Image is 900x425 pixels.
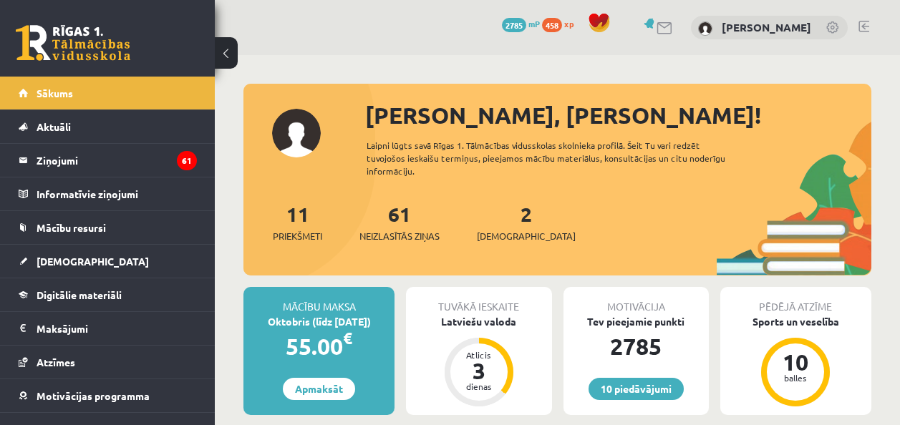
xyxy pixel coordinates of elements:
span: [DEMOGRAPHIC_DATA] [37,255,149,268]
span: [DEMOGRAPHIC_DATA] [477,229,576,243]
a: Informatīvie ziņojumi [19,177,197,210]
a: Sākums [19,77,197,109]
span: Sākums [37,87,73,99]
div: Atlicis [458,351,500,359]
a: [DEMOGRAPHIC_DATA] [19,245,197,278]
a: 10 piedāvājumi [589,378,684,400]
div: Tuvākā ieskaite [406,287,551,314]
a: 2[DEMOGRAPHIC_DATA] [477,201,576,243]
a: Aktuāli [19,110,197,143]
a: Motivācijas programma [19,379,197,412]
span: € [343,328,352,348]
legend: Ziņojumi [37,144,197,177]
a: [PERSON_NAME] [722,20,811,34]
span: Motivācijas programma [37,389,150,402]
span: mP [528,18,540,29]
a: Mācību resursi [19,211,197,244]
a: 61Neizlasītās ziņas [359,201,440,243]
span: Aktuāli [37,120,71,133]
div: Mācību maksa [243,287,395,314]
img: Iļja Streļcovs [698,21,712,36]
a: 458 xp [542,18,581,29]
div: 2785 [563,329,709,363]
span: 2785 [502,18,526,32]
span: Neizlasītās ziņas [359,229,440,243]
a: Latviešu valoda Atlicis 3 dienas [406,314,551,409]
div: 3 [458,359,500,382]
legend: Maksājumi [37,312,197,345]
span: Atzīmes [37,356,75,368]
div: Motivācija [563,287,709,314]
a: Atzīmes [19,346,197,378]
div: [PERSON_NAME], [PERSON_NAME]! [365,98,871,132]
a: Apmaksāt [283,378,355,400]
span: Priekšmeti [273,229,322,243]
span: Digitālie materiāli [37,288,122,301]
a: Digitālie materiāli [19,278,197,311]
i: 61 [177,151,197,170]
a: 2785 mP [502,18,540,29]
a: Sports un veselība 10 balles [720,314,871,409]
div: Latviešu valoda [406,314,551,329]
span: 458 [542,18,562,32]
span: xp [564,18,574,29]
div: Oktobris (līdz [DATE]) [243,314,395,329]
div: 55.00 [243,329,395,363]
div: dienas [458,382,500,391]
div: Pēdējā atzīme [720,287,871,314]
div: 10 [774,351,817,373]
a: Maksājumi [19,312,197,345]
a: 11Priekšmeti [273,201,322,243]
div: Sports un veselība [720,314,871,329]
div: Tev pieejamie punkti [563,314,709,329]
div: Laipni lūgts savā Rīgas 1. Tālmācības vidusskolas skolnieka profilā. Šeit Tu vari redzēt tuvojošo... [367,139,743,177]
div: balles [774,373,817,382]
span: Mācību resursi [37,221,106,234]
a: Ziņojumi61 [19,144,197,177]
a: Rīgas 1. Tālmācības vidusskola [16,25,130,61]
legend: Informatīvie ziņojumi [37,177,197,210]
